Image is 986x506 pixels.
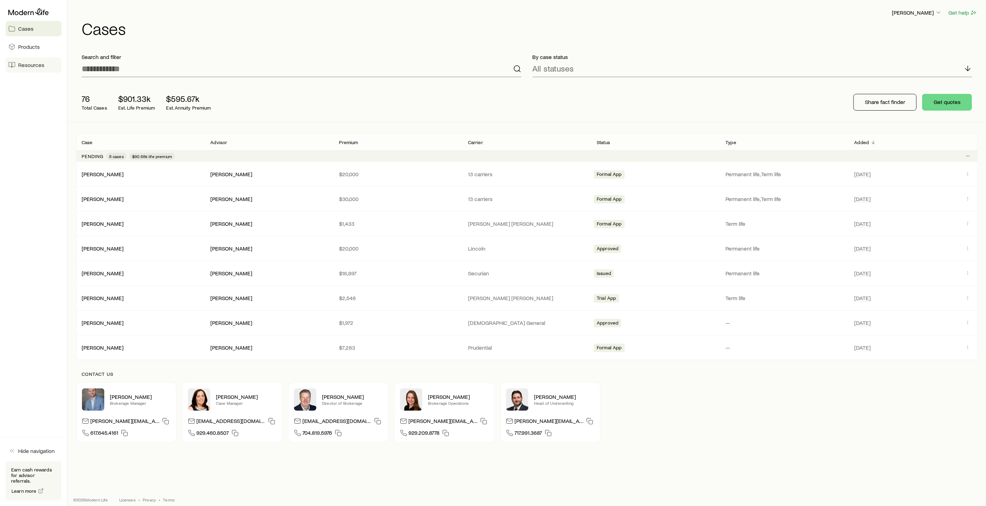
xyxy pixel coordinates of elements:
[210,319,252,327] div: [PERSON_NAME]
[725,140,736,145] p: Type
[138,497,140,503] span: •
[11,467,56,484] p: Earn cash rewards for advisor referrals.
[514,429,542,439] span: 717.991.3687
[109,154,124,159] span: 8 cases
[597,171,622,179] span: Formal App
[597,246,618,253] span: Approved
[6,21,61,36] a: Cases
[82,270,123,277] div: [PERSON_NAME]
[855,171,871,178] span: [DATE]
[143,497,156,503] a: Privacy
[216,393,277,400] p: [PERSON_NAME]
[725,245,843,252] p: Permanent life
[506,388,528,411] img: Bryan Simmons
[339,220,457,227] p: $1,433
[118,105,155,111] p: Est. Life Premium
[855,220,871,227] span: [DATE]
[428,400,489,406] p: Brokerage Operations
[408,429,439,439] span: 929.209.8778
[210,171,252,178] div: [PERSON_NAME]
[82,154,104,159] p: Pending
[892,9,942,16] p: [PERSON_NAME]
[82,94,107,104] p: 76
[210,245,252,252] div: [PERSON_NAME]
[82,295,123,302] div: [PERSON_NAME]
[119,497,136,503] a: Licenses
[855,319,871,326] span: [DATE]
[597,140,610,145] p: Status
[163,497,175,503] a: Terms
[12,489,37,493] span: Learn more
[597,270,611,278] span: Issued
[18,43,40,50] span: Products
[216,400,277,406] p: Case Manager
[6,443,61,459] button: Hide navigation
[118,94,155,104] p: $901.33k
[534,393,595,400] p: [PERSON_NAME]
[82,171,123,177] a: [PERSON_NAME]
[339,195,457,202] p: $30,000
[533,53,972,60] p: By case status
[597,295,616,303] span: Trial App
[82,344,123,351] a: [PERSON_NAME]
[294,388,316,411] img: Trey Wall
[855,344,871,351] span: [DATE]
[6,461,61,500] div: Earn cash rewards for advisor referrals.Learn more
[82,140,93,145] p: Case
[210,344,252,351] div: [PERSON_NAME]
[597,221,622,228] span: Formal App
[82,245,123,252] div: [PERSON_NAME]
[82,295,123,301] a: [PERSON_NAME]
[82,344,123,351] div: [PERSON_NAME]
[302,417,371,427] p: [EMAIL_ADDRESS][DOMAIN_NAME]
[725,171,843,178] p: Permanent life, Term life
[159,497,160,503] span: •
[339,171,457,178] p: $20,000
[725,195,843,202] p: Permanent life, Term life
[468,319,586,326] p: [DEMOGRAPHIC_DATA] General
[948,9,978,17] button: Get help
[110,393,171,400] p: [PERSON_NAME]
[110,400,171,406] p: Brokerage Manager
[855,245,871,252] span: [DATE]
[18,61,44,68] span: Resources
[468,220,586,227] p: [PERSON_NAME] [PERSON_NAME]
[725,344,843,351] p: —
[865,98,905,105] p: Share fact finder
[853,94,917,111] button: Share fact finder
[408,417,477,427] p: [PERSON_NAME][EMAIL_ADDRESS][DOMAIN_NAME]
[210,270,252,277] div: [PERSON_NAME]
[322,393,383,400] p: [PERSON_NAME]
[166,94,211,104] p: $595.67k
[196,429,229,439] span: 929.460.8507
[6,39,61,54] a: Products
[468,171,586,178] p: 13 carriers
[855,195,871,202] span: [DATE]
[339,295,457,302] p: $2,546
[339,140,358,145] p: Premium
[76,133,978,360] div: Client cases
[82,388,104,411] img: Jason Pratt
[339,270,457,277] p: $16,897
[82,319,123,326] a: [PERSON_NAME]
[534,400,595,406] p: Head of Underwriting
[18,25,33,32] span: Cases
[82,245,123,252] a: [PERSON_NAME]
[725,319,843,326] p: —
[597,320,618,327] span: Approved
[210,220,252,228] div: [PERSON_NAME]
[132,154,172,159] span: $90.88k life premium
[468,245,586,252] p: Lincoln
[468,195,586,202] p: 13 carriers
[166,105,211,111] p: Est. Annuity Premium
[514,417,584,427] p: [PERSON_NAME][EMAIL_ADDRESS][DOMAIN_NAME]
[6,57,61,73] a: Resources
[322,400,383,406] p: Director of Brokerage
[82,220,123,227] a: [PERSON_NAME]
[725,295,843,302] p: Term life
[339,319,457,326] p: $1,972
[196,417,265,427] p: [EMAIL_ADDRESS][DOMAIN_NAME]
[597,345,622,352] span: Formal App
[468,140,483,145] p: Carrier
